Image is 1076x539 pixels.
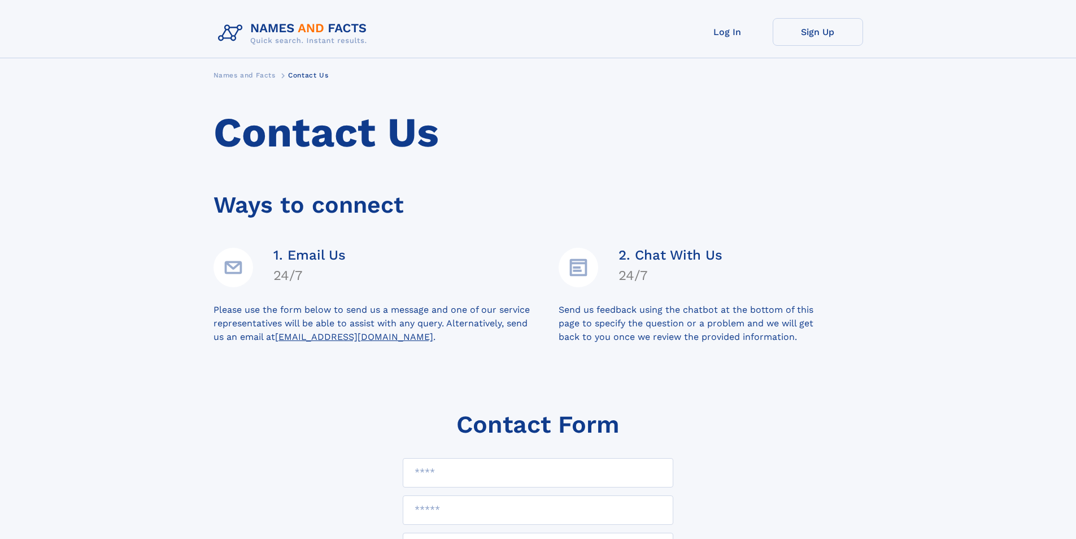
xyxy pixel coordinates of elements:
div: Ways to connect [214,176,863,223]
img: Email Address Icon [214,248,253,287]
img: Logo Names and Facts [214,18,376,49]
a: Sign Up [773,18,863,46]
h4: 2. Chat With Us [618,247,722,263]
h1: Contact Form [456,411,620,438]
div: Please use the form below to send us a message and one of our service representatives will be abl... [214,303,559,344]
h1: Contact Us [214,109,863,157]
img: Details Icon [559,248,598,287]
h4: 24/7 [618,268,722,283]
div: Send us feedback using the chatbot at the bottom of this page to specify the question or a proble... [559,303,863,344]
a: Names and Facts [214,68,276,82]
h4: 1. Email Us [273,247,346,263]
h4: 24/7 [273,268,346,283]
a: [EMAIL_ADDRESS][DOMAIN_NAME] [275,331,433,342]
a: Log In [682,18,773,46]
